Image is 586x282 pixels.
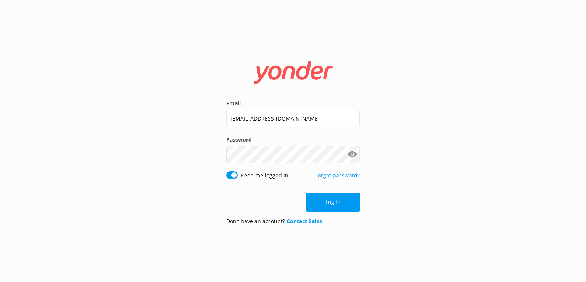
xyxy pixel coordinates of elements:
[306,193,360,212] button: Log in
[226,110,360,127] input: user@emailaddress.com
[226,99,360,108] label: Email
[226,135,360,144] label: Password
[241,171,288,180] label: Keep me logged in
[287,218,322,225] a: Contact Sales
[315,172,360,179] a: Forgot password?
[345,147,360,162] button: Show password
[226,217,322,226] p: Don’t have an account?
